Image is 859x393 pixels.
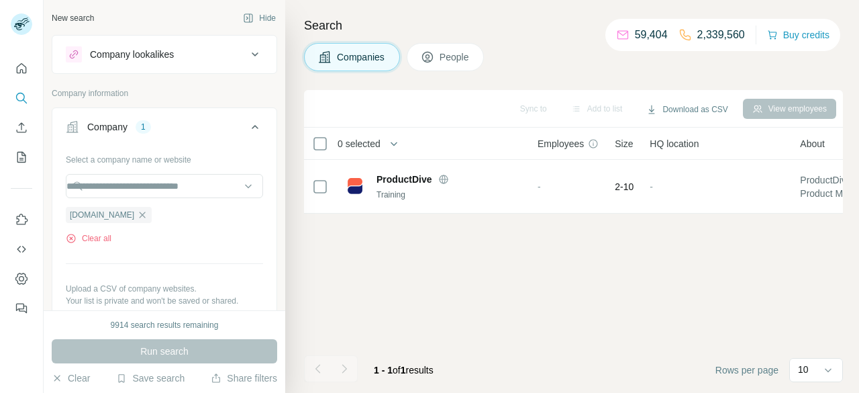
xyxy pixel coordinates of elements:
[11,86,32,110] button: Search
[11,237,32,261] button: Use Surfe API
[615,180,634,193] span: 2-10
[538,181,541,192] span: -
[374,365,434,376] span: results
[66,232,111,245] button: Clear all
[615,137,633,150] span: Size
[136,121,151,133] div: 1
[344,178,366,194] img: Logo of ProductDive
[52,12,94,24] div: New search
[52,372,90,385] button: Clear
[11,208,32,232] button: Use Surfe on LinkedIn
[401,365,406,376] span: 1
[304,16,843,35] h4: Search
[800,137,825,150] span: About
[234,8,285,28] button: Hide
[440,50,470,64] span: People
[66,148,263,166] div: Select a company name or website
[338,137,381,150] span: 0 selected
[52,111,276,148] button: Company1
[52,38,276,71] button: Company lookalikes
[52,87,277,99] p: Company information
[11,267,32,291] button: Dashboard
[66,295,263,307] p: Your list is private and won't be saved or shared.
[697,27,745,43] p: 2,339,560
[11,116,32,140] button: Enrich CSV
[90,48,174,61] div: Company lookalikes
[637,99,737,120] button: Download as CSV
[715,363,778,377] span: Rows per page
[393,365,401,376] span: of
[798,363,809,376] p: 10
[374,365,393,376] span: 1 - 1
[538,137,584,150] span: Employees
[11,296,32,320] button: Feedback
[650,181,653,192] span: -
[87,120,128,134] div: Company
[70,209,134,221] span: [DOMAIN_NAME]
[11,145,32,169] button: My lists
[635,27,668,43] p: 59,404
[11,56,32,81] button: Quick start
[337,50,386,64] span: Companies
[376,173,432,186] span: ProductDive
[767,26,829,44] button: Buy credits
[116,372,185,385] button: Save search
[211,372,277,385] button: Share filters
[650,137,699,150] span: HQ location
[376,189,521,201] div: Training
[66,283,263,295] p: Upload a CSV of company websites.
[111,319,219,331] div: 9914 search results remaining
